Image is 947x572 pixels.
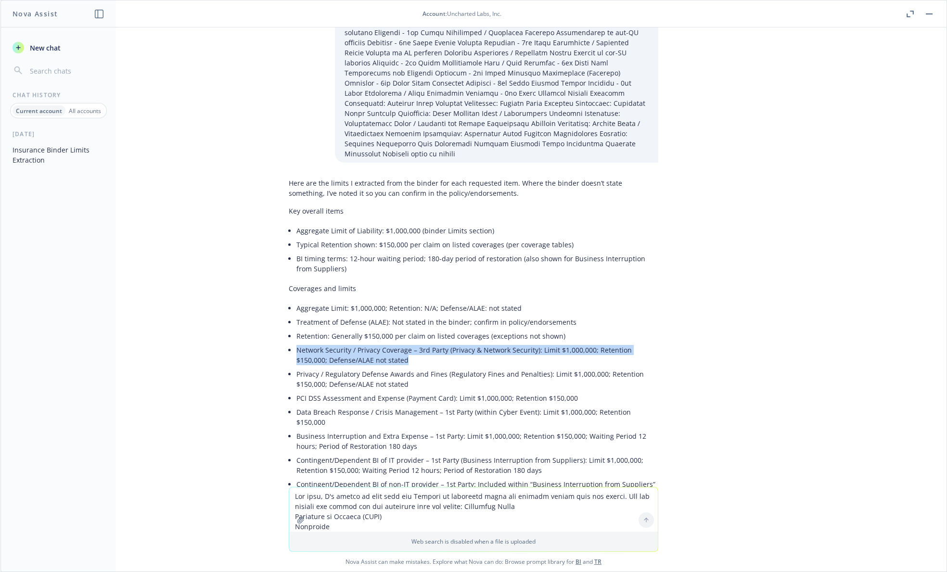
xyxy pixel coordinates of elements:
div: [DATE] [1,130,116,138]
div: : Uncharted Labs, Inc. [422,10,501,18]
a: TR [594,558,601,566]
li: Contingent/Dependent BI of IT provider – 1st Party (Business Interruption from Suppliers): Limit ... [296,453,658,477]
span: New chat [28,43,61,53]
h1: Nova Assist [13,9,58,19]
div: Chat History [1,91,116,99]
li: Data Breach Response / Crisis Management – 1st Party (within Cyber Event): Limit $1,000,000; Rete... [296,405,658,429]
p: Web search is disabled when a file is uploaded [295,537,652,546]
li: Aggregate Limit: $1,000,000; Retention: N/A; Defense/ALAE: not stated [296,301,658,315]
li: Network Security / Privacy Coverage – 3rd Party (Privacy & Network Security): Limit $1,000,000; R... [296,343,658,367]
button: New chat [9,39,108,56]
li: Retention: Generally $150,000 per claim on listed coverages (exceptions not shown) [296,329,658,343]
p: Coverages and limits [289,283,658,293]
p: Current account [16,107,62,115]
p: Key overall items [289,206,658,216]
li: Contingent/Dependent BI of non-IT provider – 1st Party: Included within “Business Interruption fr... [296,477,658,501]
li: Privacy / Regulatory Defense Awards and Fines (Regulatory Fines and Penalties): Limit $1,000,000;... [296,367,658,391]
input: Search chats [28,64,104,77]
p: All accounts [69,107,101,115]
li: Treatment of Defense (ALAE): Not stated in the binder; confirm in policy/endorsements [296,315,658,329]
li: BI timing terms: 12-hour waiting period; 180-day period of restoration (also shown for Business I... [296,252,658,276]
li: Business Interruption and Extra Expense – 1st Party: Limit $1,000,000; Retention $150,000; Waitin... [296,429,658,453]
p: Here are the limits I extracted from the binder for each requested item. Where the binder doesn’t... [289,178,658,198]
li: PCI DSS Assessment and Expense (Payment Card): Limit $1,000,000; Retention $150,000 [296,391,658,405]
button: Insurance Binder Limits Extraction [9,142,108,168]
li: Aggregate Limit of Liability: $1,000,000 (binder Limits section) [296,224,658,238]
li: Typical Retention shown: $150,000 per claim on listed coverages (per coverage tables) [296,238,658,252]
span: Nova Assist can make mistakes. Explore what Nova can do: Browse prompt library for and [4,552,943,572]
span: Account [422,10,446,18]
a: BI [576,558,581,566]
